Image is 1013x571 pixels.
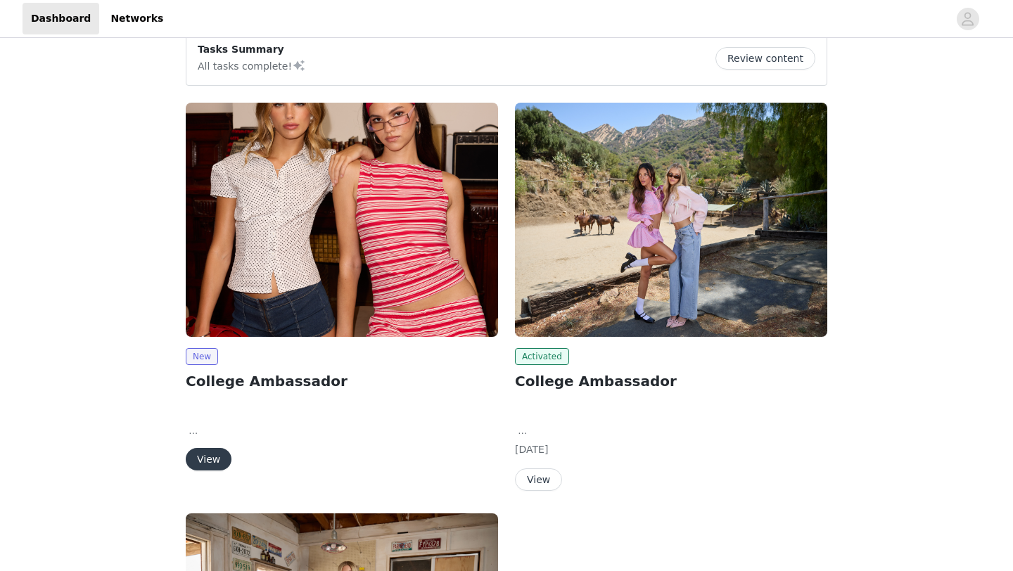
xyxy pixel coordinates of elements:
span: New [186,348,218,365]
div: avatar [961,8,974,30]
h2: College Ambassador [186,371,498,392]
p: All tasks complete! [198,57,306,74]
button: Review content [715,47,815,70]
a: Dashboard [23,3,99,34]
button: View [515,468,562,491]
a: View [186,454,231,465]
button: View [186,448,231,470]
span: [DATE] [515,444,548,455]
img: Edikted [515,103,827,337]
span: Activated [515,348,569,365]
a: Networks [102,3,172,34]
img: Edikted [186,103,498,337]
p: Tasks Summary [198,42,306,57]
a: View [515,475,562,485]
h2: College Ambassador [515,371,827,392]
